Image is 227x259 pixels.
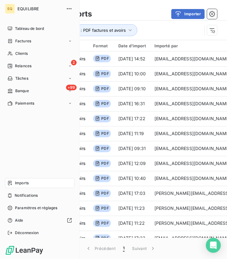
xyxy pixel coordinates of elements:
[123,245,125,252] span: 1
[15,193,38,198] span: Notifications
[15,88,29,94] span: Banque
[93,219,111,227] span: PDF
[93,115,111,122] span: PDF
[5,245,44,255] img: Logo LeanPay
[17,6,62,11] span: EQUILIBRE
[15,205,57,211] span: Paramètres et réglages
[93,175,111,182] span: PDF
[71,60,77,65] span: 2
[115,51,151,66] td: [DATE] 14:52
[5,4,15,14] div: EQ
[119,242,128,255] button: 1
[93,55,111,62] span: PDF
[128,242,160,255] button: Suivant
[15,38,31,44] span: Factures
[115,201,151,216] td: [DATE] 11:23
[15,218,23,223] span: Aide
[15,101,34,106] span: Paiements
[115,141,151,156] td: [DATE] 09:31
[115,216,151,231] td: [DATE] 11:22
[115,96,151,111] td: [DATE] 16:31
[15,76,28,81] span: Tâches
[53,28,126,33] span: Type d’import : PDF factures et avoirs
[115,66,151,81] td: [DATE] 10:00
[15,51,28,56] span: Clients
[93,160,111,167] span: PDF
[171,9,205,19] button: Importer
[118,43,147,48] div: Date d’import
[93,43,111,48] div: Format
[93,130,111,137] span: PDF
[93,205,111,212] span: PDF
[93,190,111,197] span: PDF
[5,215,74,225] a: Aide
[206,238,221,253] div: Open Intercom Messenger
[66,85,77,90] span: +99
[93,85,111,92] span: PDF
[15,230,39,236] span: Déconnexion
[82,242,119,255] button: Précédent
[115,171,151,186] td: [DATE] 10:40
[15,63,31,69] span: Relances
[93,234,111,242] span: PDF
[115,81,151,96] td: [DATE] 09:10
[93,70,111,78] span: PDF
[15,180,29,186] span: Imports
[115,186,151,201] td: [DATE] 17:03
[15,26,44,31] span: Tableau de bord
[115,126,151,141] td: [DATE] 11:19
[93,100,111,107] span: PDF
[93,145,111,152] span: PDF
[115,231,151,246] td: [DATE] 17:33
[115,156,151,171] td: [DATE] 12:09
[44,24,137,36] button: Type d’import : PDF factures et avoirs
[115,111,151,126] td: [DATE] 17:22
